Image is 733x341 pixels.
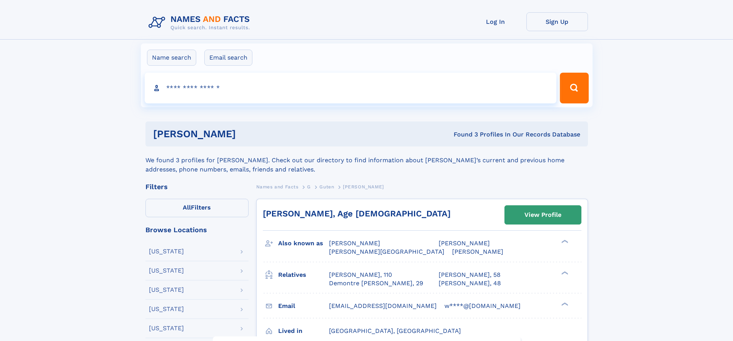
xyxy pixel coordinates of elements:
span: Guten [319,184,334,190]
h1: [PERSON_NAME] [153,129,345,139]
div: We found 3 profiles for [PERSON_NAME]. Check out our directory to find information about [PERSON_... [145,146,588,174]
h3: Also known as [278,237,329,250]
div: Found 3 Profiles In Our Records Database [345,130,580,139]
div: [US_STATE] [149,325,184,331]
div: [US_STATE] [149,306,184,312]
div: ❯ [559,270,569,275]
span: [PERSON_NAME] [329,240,380,247]
div: View Profile [524,206,561,224]
div: [US_STATE] [149,248,184,255]
span: All [183,204,191,211]
a: Sign Up [526,12,588,31]
label: Filters [145,199,249,217]
span: [PERSON_NAME][GEOGRAPHIC_DATA] [329,248,444,255]
span: [EMAIL_ADDRESS][DOMAIN_NAME] [329,302,437,309]
img: Logo Names and Facts [145,12,256,33]
div: Filters [145,183,249,190]
div: ❯ [559,301,569,306]
a: [PERSON_NAME], 48 [439,279,501,288]
a: View Profile [505,206,581,224]
span: [PERSON_NAME] [439,240,490,247]
span: [GEOGRAPHIC_DATA], [GEOGRAPHIC_DATA] [329,327,461,334]
span: [PERSON_NAME] [343,184,384,190]
a: [PERSON_NAME], Age [DEMOGRAPHIC_DATA] [263,209,451,218]
label: Name search [147,50,196,66]
a: G [307,182,311,191]
a: Names and Facts [256,182,299,191]
input: search input [145,73,557,103]
h3: Email [278,299,329,313]
div: ❯ [559,239,569,244]
span: [PERSON_NAME] [452,248,503,255]
div: Browse Locations [145,226,249,233]
a: Log In [465,12,526,31]
a: [PERSON_NAME], 110 [329,271,392,279]
a: Guten [319,182,334,191]
span: G [307,184,311,190]
div: [US_STATE] [149,268,184,274]
h3: Relatives [278,268,329,281]
label: Email search [204,50,252,66]
h3: Lived in [278,324,329,338]
a: Demontre [PERSON_NAME], 29 [329,279,423,288]
a: [PERSON_NAME], 58 [439,271,501,279]
div: [US_STATE] [149,287,184,293]
button: Search Button [560,73,588,103]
